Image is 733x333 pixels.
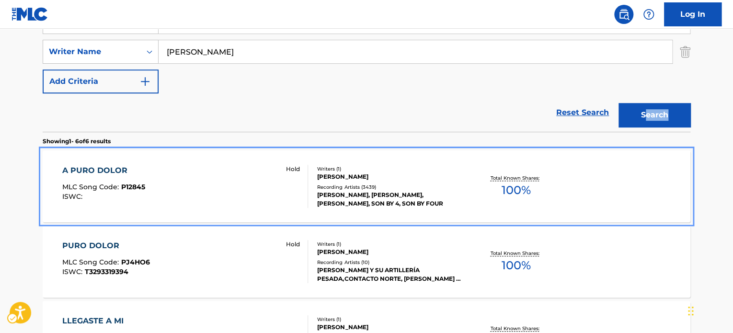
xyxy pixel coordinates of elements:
p: Total Known Shares: [490,325,541,332]
div: [PERSON_NAME], [PERSON_NAME], [PERSON_NAME], SON BY 4, SON BY FOUR [317,191,462,208]
input: Search... [159,40,672,63]
span: MLC Song Code : [62,258,121,266]
div: [PERSON_NAME] [317,172,462,181]
p: Showing 1 - 6 of 6 results [43,137,111,146]
div: Writers ( 1 ) [317,165,462,172]
span: 100 % [501,182,530,199]
p: Hold [286,165,300,173]
span: 100 % [501,257,530,274]
div: Drag [688,297,694,325]
a: Log In [664,2,722,26]
form: Search Form [43,10,690,132]
span: ISWC : [62,267,85,276]
a: A PURO DOLORMLC Song Code:P12845ISWC: HoldWriters (1)[PERSON_NAME]Recording Artists (3439)[PERSON... [43,150,690,222]
img: help [643,9,654,20]
button: Search [618,103,690,127]
p: Total Known Shares: [490,250,541,257]
div: Writers ( 1 ) [317,241,462,248]
span: MLC Song Code : [62,183,121,191]
span: ISWC : [62,192,85,201]
a: Reset Search [551,102,614,123]
span: P12845 [121,183,145,191]
div: Recording Artists ( 3439 ) [317,184,462,191]
p: Hold [286,240,300,249]
div: Recording Artists ( 10 ) [317,259,462,266]
div: Chat Widget [685,287,733,333]
iframe: Hubspot Iframe [685,287,733,333]
span: T3293319394 [85,267,128,276]
div: [PERSON_NAME] [317,248,462,256]
span: PJ4HO6 [121,258,150,266]
img: 9d2ae6d4665cec9f34b9.svg [139,76,151,87]
img: MLC Logo [11,7,48,21]
p: Total Known Shares: [490,174,541,182]
div: A PURO DOLOR [62,165,145,176]
img: Delete Criterion [680,40,690,64]
div: PURO DOLOR [62,240,150,252]
img: search [618,9,630,20]
button: Add Criteria [43,69,159,93]
div: LLEGASTE A MI [62,315,144,327]
div: [PERSON_NAME] [317,323,462,332]
div: Writer Name [49,46,135,57]
div: [PERSON_NAME] Y SU ARTILLERÍA PESADA,CONTACTO NORTE, [PERSON_NAME] Y LOS CHAVALONES, EL SENTIR DE... [317,266,462,283]
a: PURO DOLORMLC Song Code:PJ4HO6ISWC:T3293319394 HoldWriters (1)[PERSON_NAME]Recording Artists (10)... [43,226,690,298]
div: Writers ( 1 ) [317,316,462,323]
